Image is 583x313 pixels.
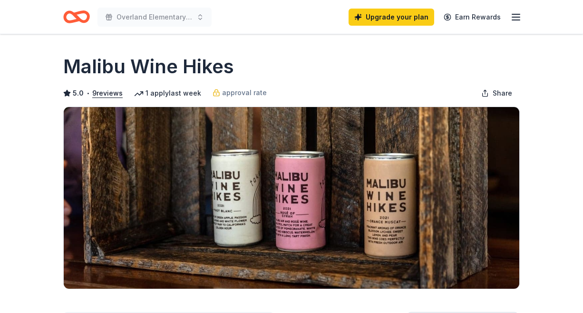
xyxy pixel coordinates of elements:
button: Overland Elementary Gala & Auction [97,8,212,27]
div: 1 apply last week [134,88,201,99]
a: Upgrade your plan [349,9,434,26]
a: Home [63,6,90,28]
span: • [87,89,90,97]
a: Earn Rewards [438,9,506,26]
h1: Malibu Wine Hikes [63,53,234,80]
button: Share [474,84,520,103]
span: 5.0 [73,88,84,99]
span: approval rate [222,87,267,98]
span: Share [493,88,512,99]
a: approval rate [213,87,267,98]
button: 9reviews [92,88,123,99]
img: Image for Malibu Wine Hikes [64,107,519,289]
span: Overland Elementary Gala & Auction [117,11,193,23]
